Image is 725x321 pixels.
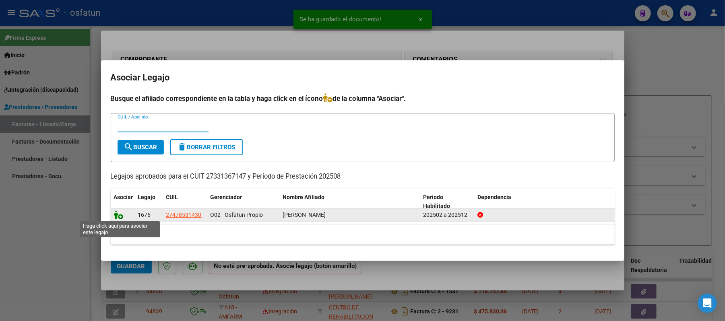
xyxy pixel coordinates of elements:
[207,189,280,215] datatable-header-cell: Gerenciador
[477,194,511,200] span: Dependencia
[280,189,420,215] datatable-header-cell: Nombre Afiliado
[138,194,156,200] span: Legajo
[111,93,615,104] h4: Busque el afiliado correspondiente en la tabla y haga click en el ícono de la columna "Asociar".
[166,194,178,200] span: CUIL
[283,212,326,218] span: SANTILLAN TABOADA MALENA ABIGAIL
[178,144,235,151] span: Borrar Filtros
[166,212,202,218] span: 27478531430
[111,172,615,182] p: Legajos aprobados para el CUIT 27331367147 y Período de Prestación 202508
[163,189,207,215] datatable-header-cell: CUIL
[211,212,263,218] span: O02 - Osfatun Propio
[423,194,450,210] span: Periodo Habilitado
[111,224,615,245] div: 1 registros
[124,142,134,152] mat-icon: search
[111,189,135,215] datatable-header-cell: Asociar
[420,189,474,215] datatable-header-cell: Periodo Habilitado
[474,189,615,215] datatable-header-cell: Dependencia
[138,212,151,218] span: 1676
[118,140,164,154] button: Buscar
[211,194,242,200] span: Gerenciador
[114,194,133,200] span: Asociar
[111,70,615,85] h2: Asociar Legajo
[283,194,325,200] span: Nombre Afiliado
[135,189,163,215] datatable-header-cell: Legajo
[170,139,243,155] button: Borrar Filtros
[124,144,157,151] span: Buscar
[698,294,717,313] div: Open Intercom Messenger
[423,210,471,220] div: 202502 a 202512
[178,142,187,152] mat-icon: delete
